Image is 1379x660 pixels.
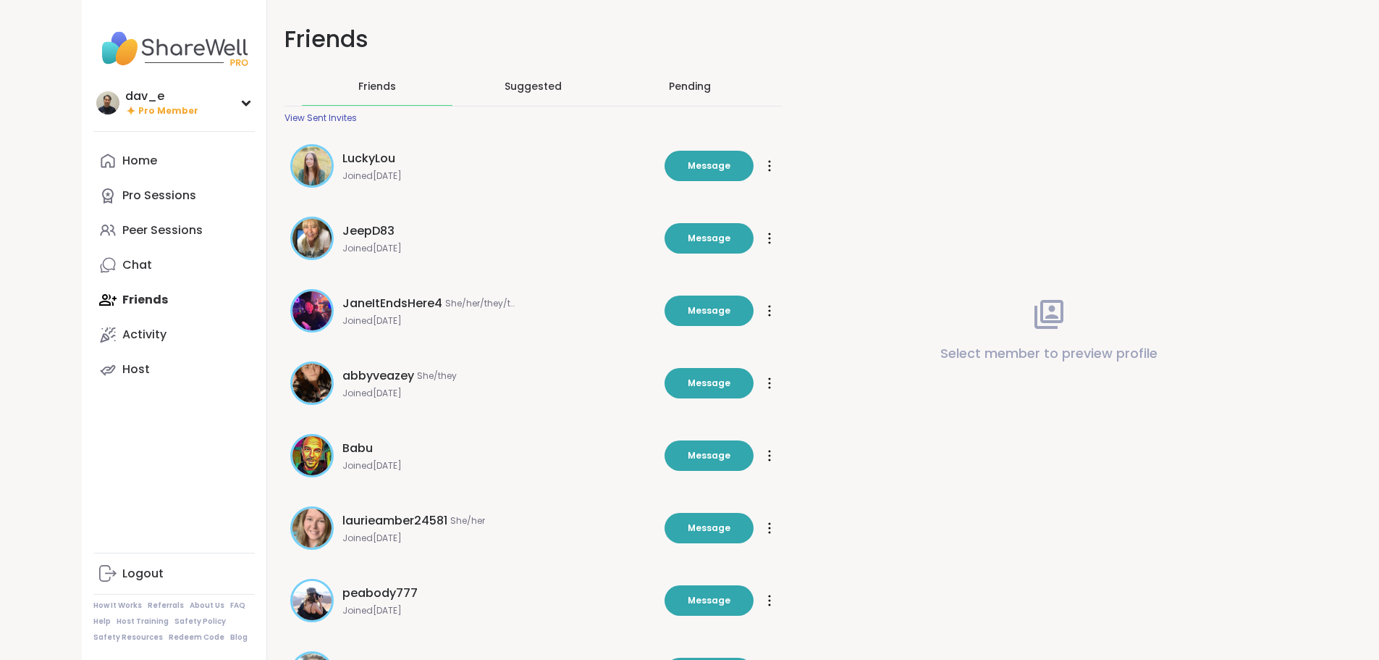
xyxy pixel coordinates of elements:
[292,436,332,475] img: Babu
[174,617,226,627] a: Safety Policy
[148,601,184,611] a: Referrals
[122,566,164,582] div: Logout
[122,188,196,204] div: Pro Sessions
[665,585,754,616] button: Message
[342,532,656,544] span: Joined [DATE]
[342,295,442,312] span: JaneItEndsHere4
[122,257,152,273] div: Chat
[688,377,730,390] span: Message
[450,515,485,527] span: She/her
[688,304,730,317] span: Message
[669,79,711,93] div: Pending
[292,291,332,330] img: JaneItEndsHere4
[417,370,457,382] span: She/they
[93,178,255,213] a: Pro Sessions
[688,159,730,172] span: Message
[342,243,656,254] span: Joined [DATE]
[342,585,418,602] span: peabody777
[445,298,518,309] span: She/her/they/them
[665,513,754,543] button: Message
[665,296,754,326] button: Message
[292,509,332,548] img: laurieamber24581
[93,143,255,178] a: Home
[169,632,224,643] a: Redeem Code
[138,105,198,117] span: Pro Member
[292,581,332,620] img: peabody777
[122,327,166,343] div: Activity
[125,88,198,104] div: dav_e
[342,315,656,327] span: Joined [DATE]
[342,222,395,240] span: JeepD83
[342,605,656,617] span: Joined [DATE]
[122,153,157,169] div: Home
[93,617,111,627] a: Help
[122,362,150,377] div: Host
[688,232,730,245] span: Message
[122,222,203,238] div: Peer Sessions
[342,512,447,530] span: laurieamber24581
[93,352,255,387] a: Host
[93,556,255,591] a: Logout
[505,79,562,93] span: Suggested
[688,449,730,462] span: Message
[358,79,396,93] span: Friends
[117,617,169,627] a: Host Training
[342,440,373,457] span: Babu
[292,146,332,185] img: LuckyLou
[665,223,754,254] button: Message
[230,632,248,643] a: Blog
[284,23,783,56] h1: Friends
[342,388,656,399] span: Joined [DATE]
[342,150,395,167] span: LuckyLou
[688,522,730,535] span: Message
[342,367,414,385] span: abbyveazey
[93,601,142,611] a: How It Works
[93,248,255,283] a: Chat
[93,213,255,248] a: Peer Sessions
[93,317,255,352] a: Activity
[342,170,656,182] span: Joined [DATE]
[665,151,754,181] button: Message
[665,440,754,471] button: Message
[342,460,656,472] span: Joined [DATE]
[940,343,1157,364] p: Select member to preview profile
[230,601,245,611] a: FAQ
[96,91,119,114] img: dav_e
[93,23,255,74] img: ShareWell Nav Logo
[688,594,730,607] span: Message
[292,219,332,258] img: JeepD83
[284,112,357,124] div: View Sent Invites
[190,601,224,611] a: About Us
[93,632,163,643] a: Safety Resources
[665,368,754,398] button: Message
[292,364,332,403] img: abbyveazey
